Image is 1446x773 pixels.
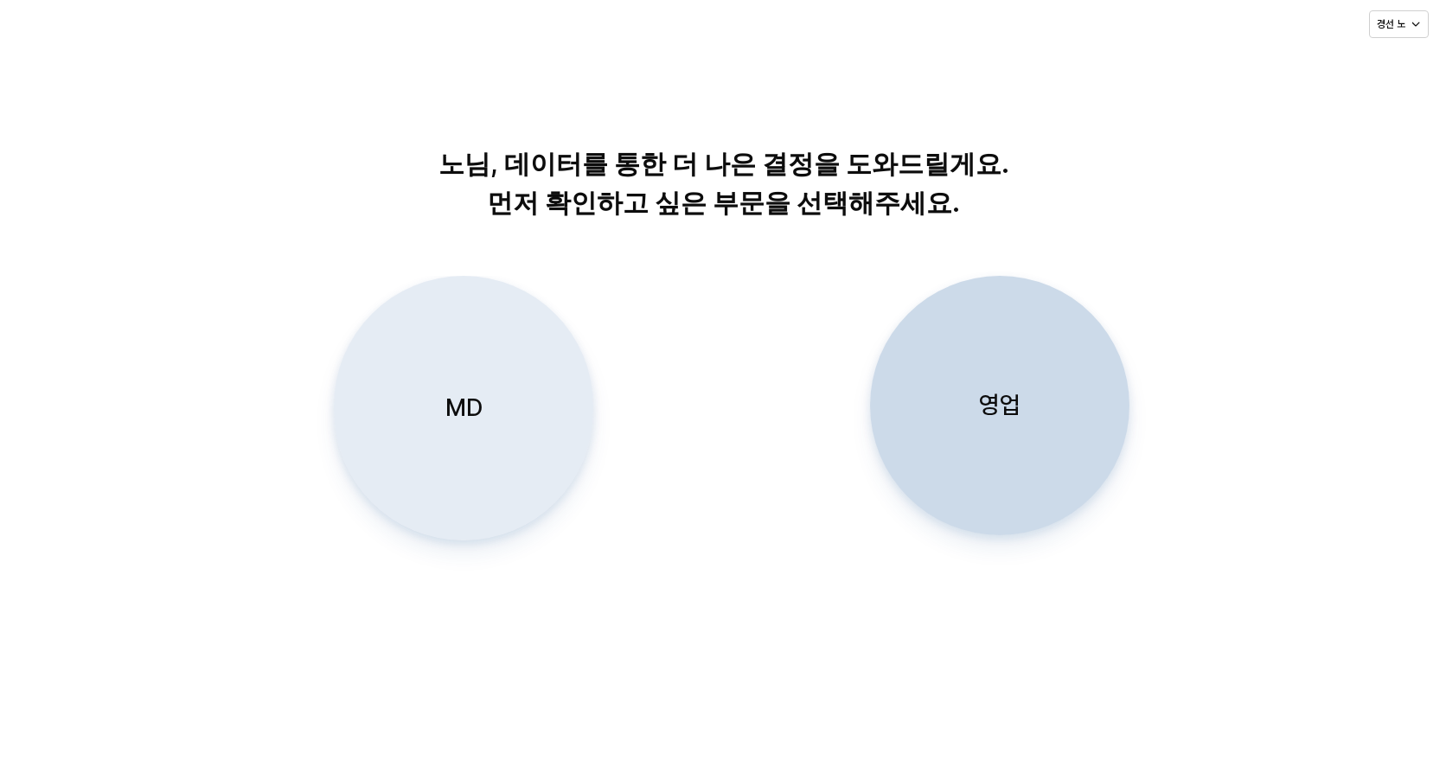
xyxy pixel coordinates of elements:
[334,276,593,540] button: MD
[445,392,483,424] p: MD
[870,276,1129,535] button: 영업
[282,144,1165,222] p: 노님, 데이터를 통한 더 나은 결정을 도와드릴게요. 먼저 확인하고 싶은 부문을 선택해주세요.
[1369,10,1429,38] button: 경선 노
[1377,17,1405,31] p: 경선 노
[979,389,1021,421] p: 영업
